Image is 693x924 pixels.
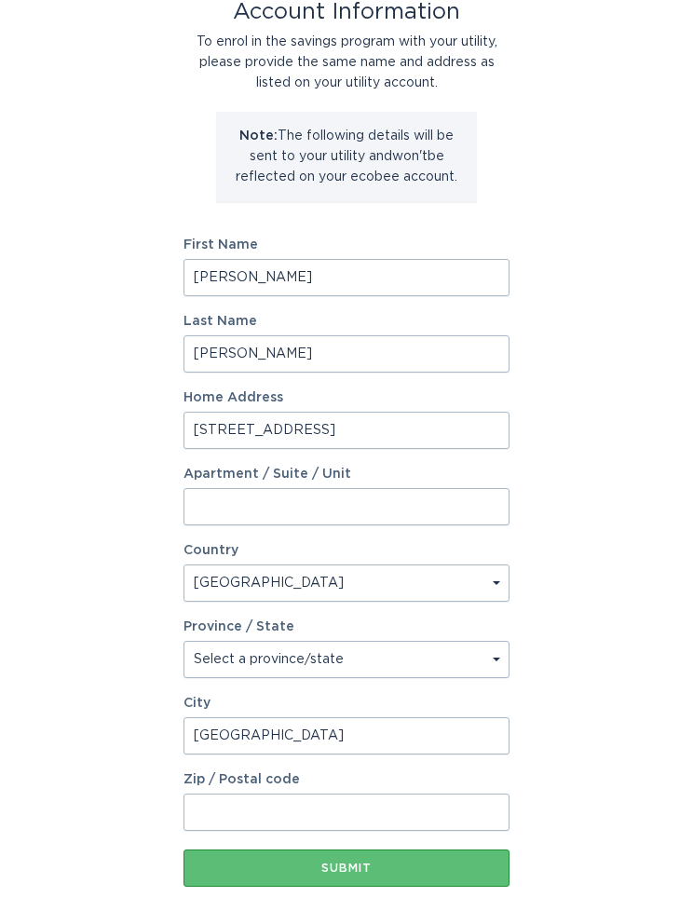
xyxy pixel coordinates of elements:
label: Zip / Postal code [183,773,510,786]
button: Submit [183,849,510,887]
div: Account Information [183,2,510,22]
label: City [183,697,510,710]
p: The following details will be sent to your utility and won't be reflected on your ecobee account. [230,126,463,187]
label: Province / State [183,620,294,633]
label: Last Name [183,315,510,328]
div: To enrol in the savings program with your utility, please provide the same name and address as li... [183,32,510,93]
label: Home Address [183,391,510,404]
div: Submit [193,863,500,874]
label: Country [183,544,238,557]
label: First Name [183,238,510,251]
strong: Note: [239,129,278,143]
label: Apartment / Suite / Unit [183,468,510,481]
